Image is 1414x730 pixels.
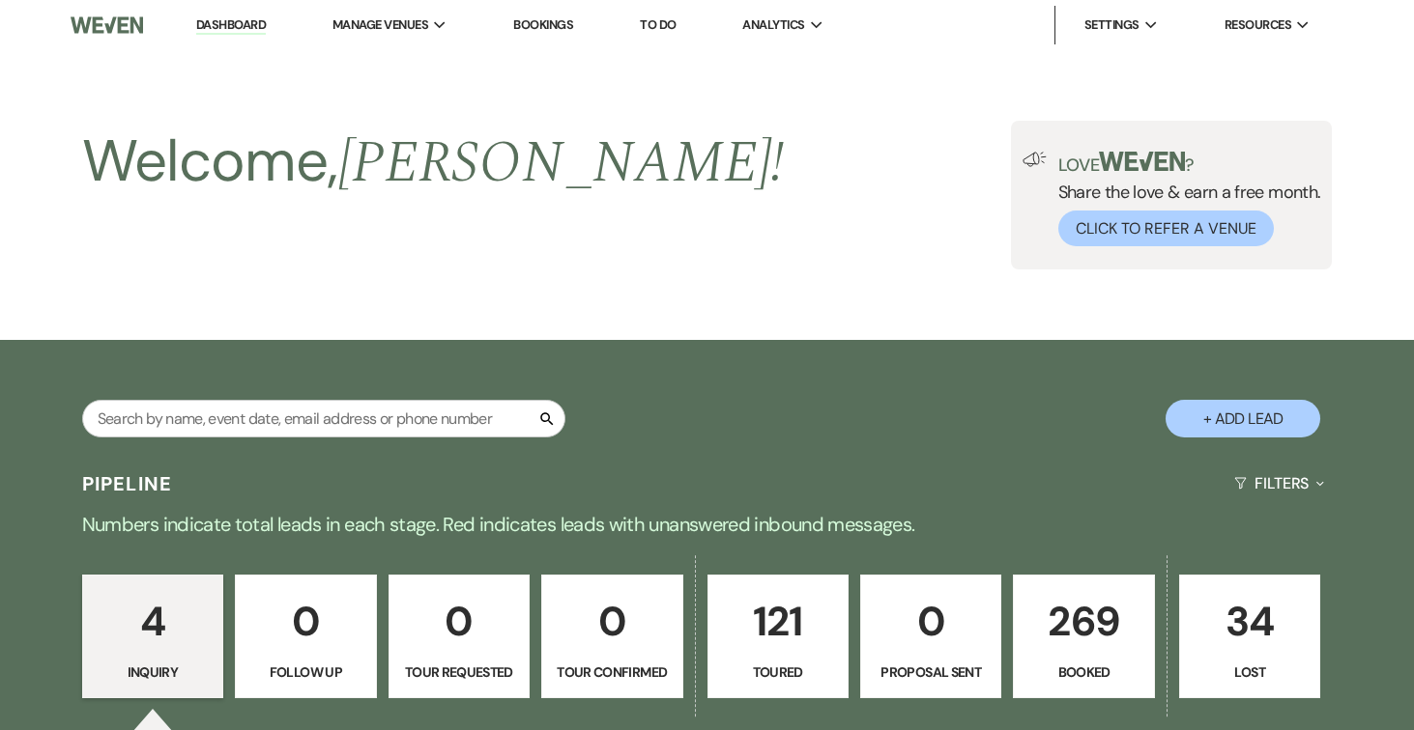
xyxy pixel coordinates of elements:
[401,589,517,654] p: 0
[1025,589,1141,654] p: 269
[513,16,573,33] a: Bookings
[247,589,363,654] p: 0
[196,16,266,35] a: Dashboard
[1192,589,1308,654] p: 34
[720,661,836,683] p: Toured
[12,509,1403,540] p: Numbers indicate total leads in each stage. Red indicates leads with unanswered inbound messages.
[95,661,211,683] p: Inquiry
[82,400,565,437] input: Search by name, event date, email address or phone number
[707,575,849,698] a: 121Toured
[332,15,428,35] span: Manage Venues
[1192,661,1308,683] p: Lost
[95,589,211,654] p: 4
[860,575,1001,698] a: 0Proposal Sent
[554,661,670,683] p: Tour Confirmed
[82,121,785,204] h2: Welcome,
[235,575,376,698] a: 0Follow Up
[541,575,682,698] a: 0Tour Confirmed
[1084,15,1140,35] span: Settings
[873,589,989,654] p: 0
[389,575,530,698] a: 0Tour Requested
[1179,575,1320,698] a: 34Lost
[82,575,223,698] a: 4Inquiry
[1225,15,1291,35] span: Resources
[1058,152,1321,174] p: Love ?
[1058,211,1274,246] button: Click to Refer a Venue
[401,661,517,683] p: Tour Requested
[554,589,670,654] p: 0
[338,119,785,208] span: [PERSON_NAME] !
[1023,152,1047,167] img: loud-speaker-illustration.svg
[720,589,836,654] p: 121
[71,5,143,45] img: Weven Logo
[1166,400,1320,437] button: + Add Lead
[640,16,676,33] a: To Do
[1226,458,1332,509] button: Filters
[873,661,989,683] p: Proposal Sent
[82,470,173,497] h3: Pipeline
[1047,152,1321,246] div: Share the love & earn a free month.
[1013,575,1154,698] a: 269Booked
[247,661,363,683] p: Follow Up
[1099,152,1185,171] img: weven-logo-green.svg
[742,15,804,35] span: Analytics
[1025,661,1141,683] p: Booked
